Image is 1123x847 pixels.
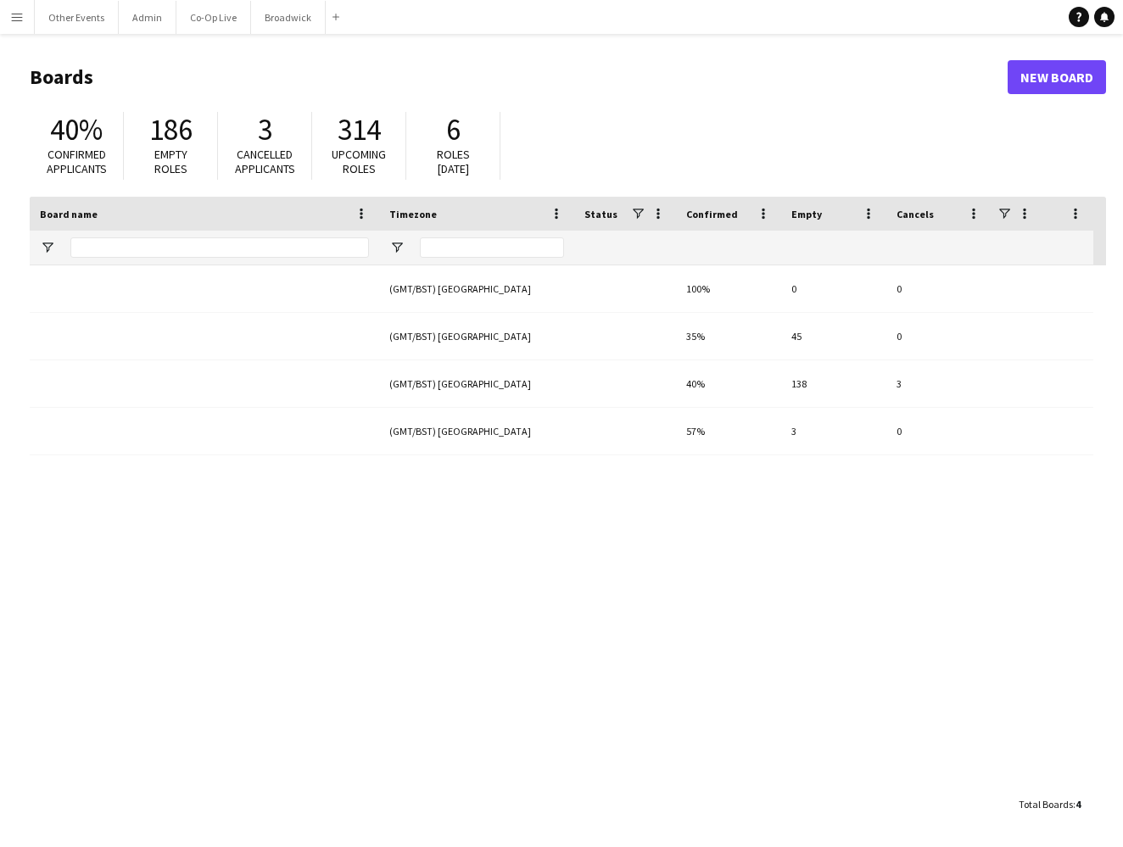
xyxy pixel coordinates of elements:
[676,265,781,312] div: 100%
[781,360,886,407] div: 138
[886,265,992,312] div: 0
[30,64,1008,90] h1: Boards
[886,313,992,359] div: 0
[1008,60,1106,94] a: New Board
[676,408,781,454] div: 57%
[379,360,574,407] div: (GMT/BST) [GEOGRAPHIC_DATA]
[686,208,738,220] span: Confirmed
[1019,788,1081,821] div: :
[379,265,574,312] div: (GMT/BST) [GEOGRAPHIC_DATA]
[781,265,886,312] div: 0
[1076,798,1081,811] span: 4
[332,147,386,176] span: Upcoming roles
[119,1,176,34] button: Admin
[251,1,326,34] button: Broadwick
[149,111,193,148] span: 186
[420,237,564,258] input: Timezone Filter Input
[584,208,617,220] span: Status
[40,208,98,220] span: Board name
[676,313,781,359] div: 35%
[676,360,781,407] div: 40%
[781,408,886,454] div: 3
[886,360,992,407] div: 3
[886,408,992,454] div: 0
[338,111,381,148] span: 314
[389,208,437,220] span: Timezone
[1019,798,1073,811] span: Total Boards
[176,1,251,34] button: Co-Op Live
[379,408,574,454] div: (GMT/BST) [GEOGRAPHIC_DATA]
[791,208,822,220] span: Empty
[437,147,470,176] span: Roles [DATE]
[154,147,187,176] span: Empty roles
[70,237,369,258] input: Board name Filter Input
[35,1,119,34] button: Other Events
[781,313,886,359] div: 45
[235,147,295,176] span: Cancelled applicants
[258,111,272,148] span: 3
[47,147,107,176] span: Confirmed applicants
[50,111,103,148] span: 40%
[40,240,55,255] button: Open Filter Menu
[389,240,405,255] button: Open Filter Menu
[379,313,574,359] div: (GMT/BST) [GEOGRAPHIC_DATA]
[897,208,934,220] span: Cancels
[446,111,461,148] span: 6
